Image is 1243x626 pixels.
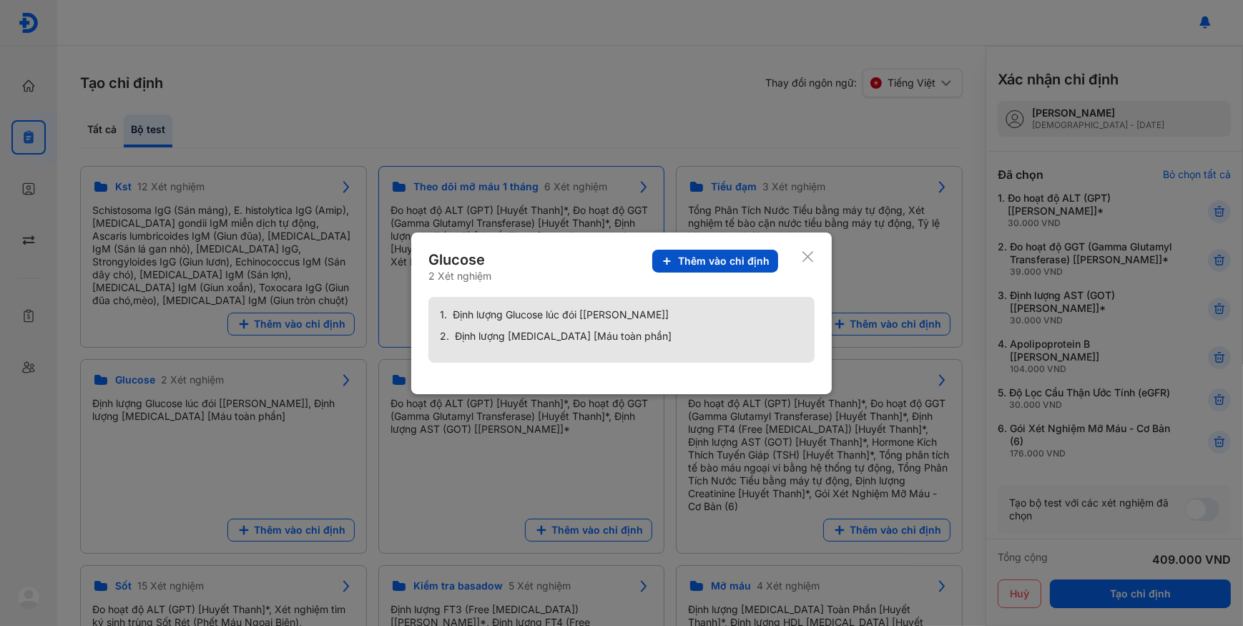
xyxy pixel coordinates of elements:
span: Định lượng [MEDICAL_DATA] [Máu toàn phần] [455,330,672,343]
div: Glucose [428,250,491,270]
span: 2. [440,330,449,343]
span: Định lượng Glucose lúc đói [[PERSON_NAME]] [453,308,669,321]
button: Thêm vào chỉ định [652,250,778,273]
span: Thêm vào chỉ định [678,255,770,268]
div: 2 Xét nghiệm [428,270,491,283]
span: 1. [440,308,447,321]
